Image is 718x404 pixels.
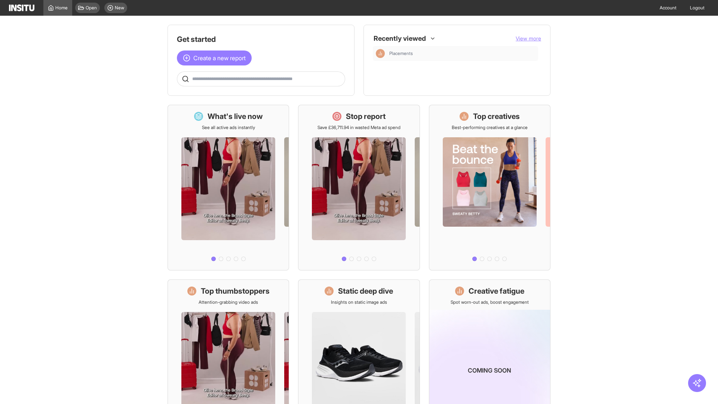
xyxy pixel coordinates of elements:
p: Save £36,711.94 in wasted Meta ad spend [317,125,401,131]
span: Placements [389,50,413,56]
div: Insights [376,49,385,58]
span: Home [55,5,68,11]
span: Placements [389,50,535,56]
p: Best-performing creatives at a glance [452,125,528,131]
h1: Top thumbstoppers [201,286,270,296]
span: Open [86,5,97,11]
p: Insights on static image ads [331,299,387,305]
span: Create a new report [193,53,246,62]
button: View more [516,35,541,42]
span: New [115,5,124,11]
h1: Static deep dive [338,286,393,296]
h1: Stop report [346,111,386,122]
p: See all active ads instantly [202,125,255,131]
h1: What's live now [208,111,263,122]
a: What's live nowSee all active ads instantly [168,105,289,270]
img: Logo [9,4,34,11]
a: Top creativesBest-performing creatives at a glance [429,105,550,270]
p: Attention-grabbing video ads [199,299,258,305]
button: Create a new report [177,50,252,65]
h1: Get started [177,34,345,45]
a: Stop reportSave £36,711.94 in wasted Meta ad spend [298,105,420,270]
h1: Top creatives [473,111,520,122]
span: View more [516,35,541,42]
